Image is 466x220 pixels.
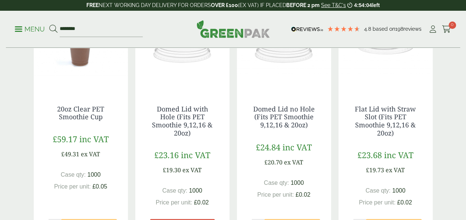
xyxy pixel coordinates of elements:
span: £0.02 [194,199,209,206]
span: 198 [395,26,403,32]
a: Flat Lid with Straw Slot (Fits PET Smoothie 9,12,16 & 20oz) [355,104,416,137]
i: Cart [442,26,451,33]
strong: BEFORE 2 pm [286,2,320,8]
span: Case qty: [366,187,391,194]
span: Price per unit: [257,191,294,198]
a: See T&C's [321,2,346,8]
img: REVIEWS.io [291,27,323,32]
span: 1000 [87,171,101,178]
div: 4.79 Stars [327,26,360,32]
span: £19.73 [366,166,384,174]
span: ex VAT [81,150,100,158]
span: ex VAT [284,158,303,166]
span: 4:54:04 [354,2,372,8]
span: Case qty: [61,171,86,178]
span: £0.02 [397,199,412,206]
span: £23.68 [357,149,382,160]
strong: OVER £100 [211,2,238,8]
span: reviews [403,26,422,32]
span: £0.02 [295,191,310,198]
span: Price per unit: [156,199,192,206]
span: £24.84 [256,141,280,153]
i: My Account [428,26,437,33]
a: Domed Lid no Hole (Fits PET Smoothie 9,12,16 & 20oz) [253,104,315,129]
span: £59.17 [53,133,77,144]
p: Menu [15,25,45,34]
span: inc VAT [181,149,210,160]
a: Domed Lid with Hole (Fits PET Smoothie 9,12,16 & 20oz) [152,104,212,137]
span: £23.16 [154,149,179,160]
span: 4.8 [364,26,373,32]
span: Case qty: [162,187,188,194]
a: 20oz Clear PET Smoothie Cup [57,104,104,121]
span: Based on [373,26,395,32]
img: GreenPak Supplies [196,20,270,38]
span: Price per unit: [54,183,91,190]
span: £0.05 [92,183,107,190]
strong: FREE [86,2,99,8]
span: Price per unit: [359,199,396,206]
span: left [372,2,380,8]
span: 0 [449,21,456,29]
span: £20.70 [264,158,282,166]
span: £49.31 [61,150,79,158]
span: 1000 [392,187,406,194]
a: 0 [442,24,451,35]
span: 1000 [291,180,304,186]
a: Menu [15,25,45,32]
span: 1000 [189,187,202,194]
span: ex VAT [182,166,202,174]
span: inc VAT [384,149,413,160]
span: inc VAT [282,141,312,153]
span: ex VAT [386,166,405,174]
span: £19.30 [163,166,181,174]
span: inc VAT [79,133,109,144]
span: Case qty: [264,180,289,186]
